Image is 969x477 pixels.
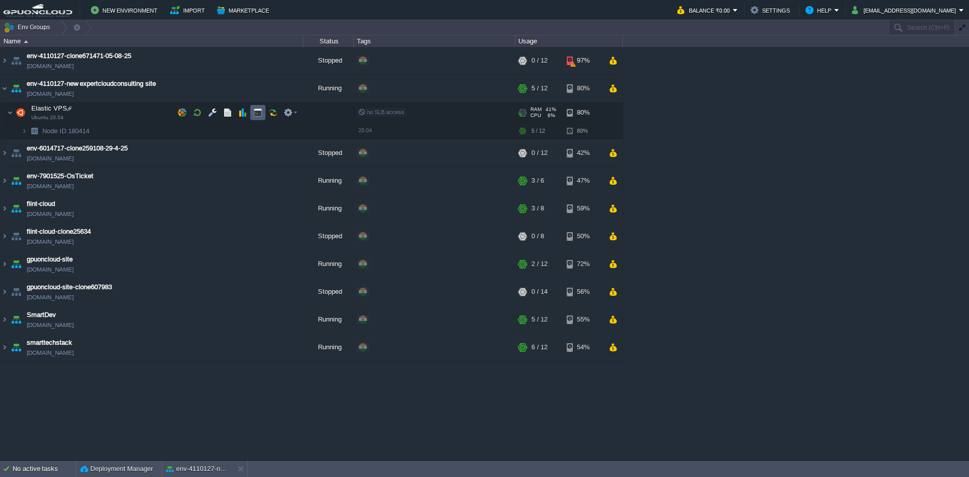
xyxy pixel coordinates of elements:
[677,4,733,16] button: Balance ₹0.00
[303,167,354,194] div: Running
[27,199,55,209] a: flint-cloud
[27,282,112,292] a: gpuoncloud-site-clone607983
[13,461,76,477] div: No active tasks
[1,306,9,333] img: AMDAwAAAACH5BAEAAAAALAAAAAABAAEAAAICRAEAOw==
[4,4,72,17] img: GPUonCLOUD
[1,195,9,222] img: AMDAwAAAACH5BAEAAAAALAAAAAABAAEAAAICRAEAOw==
[567,75,600,102] div: 80%
[27,153,74,164] span: [DOMAIN_NAME]
[9,139,23,167] img: AMDAwAAAACH5BAEAAAAALAAAAAABAAEAAAICRAEAOw==
[9,167,23,194] img: AMDAwAAAACH5BAEAAAAALAAAAAABAAEAAAICRAEAOw==
[531,123,545,139] div: 5 / 12
[27,61,74,71] a: [DOMAIN_NAME]
[27,79,156,89] a: env-4110127-new expertcloudconsulting site
[27,171,93,181] a: env-7901525-OsTicket
[1,75,9,102] img: AMDAwAAAACH5BAEAAAAALAAAAAABAAEAAAICRAEAOw==
[567,167,600,194] div: 47%
[14,102,28,123] img: AMDAwAAAACH5BAEAAAAALAAAAAABAAEAAAICRAEAOw==
[531,223,544,250] div: 0 / 8
[27,89,74,99] a: [DOMAIN_NAME]
[516,35,622,47] div: Usage
[303,75,354,102] div: Running
[170,4,208,16] button: Import
[531,278,548,305] div: 0 / 14
[27,348,74,358] span: [DOMAIN_NAME]
[567,334,600,361] div: 54%
[9,250,23,278] img: AMDAwAAAACH5BAEAAAAALAAAAAABAAEAAAICRAEAOw==
[27,237,74,247] a: [DOMAIN_NAME]
[27,143,128,153] a: env-6014717-clone259108-29-4-25
[531,167,544,194] div: 3 / 6
[217,4,272,16] button: Marketplace
[303,223,354,250] div: Stopped
[91,4,160,16] button: New Environment
[358,127,372,133] span: 20.04
[27,209,74,219] a: [DOMAIN_NAME]
[1,47,9,74] img: AMDAwAAAACH5BAEAAAAALAAAAAABAAEAAAICRAEAOw==
[1,35,303,47] div: Name
[358,109,404,115] span: no SLB access
[567,195,600,222] div: 59%
[852,4,959,16] button: [EMAIL_ADDRESS][DOMAIN_NAME]
[9,306,23,333] img: AMDAwAAAACH5BAEAAAAALAAAAAABAAEAAAICRAEAOw==
[27,123,41,139] img: AMDAwAAAACH5BAEAAAAALAAAAAABAAEAAAICRAEAOw==
[27,320,74,330] span: [DOMAIN_NAME]
[9,195,23,222] img: AMDAwAAAACH5BAEAAAAALAAAAAABAAEAAAICRAEAOw==
[1,278,9,305] img: AMDAwAAAACH5BAEAAAAALAAAAAABAAEAAAICRAEAOw==
[27,254,73,264] a: gpuoncloud-site
[27,338,72,348] a: smarttechstack
[531,47,548,74] div: 0 / 12
[567,306,600,333] div: 55%
[27,181,74,191] span: [DOMAIN_NAME]
[354,35,515,47] div: Tags
[9,47,23,74] img: AMDAwAAAACH5BAEAAAAALAAAAAABAAEAAAICRAEAOw==
[30,104,69,112] a: Elastic VPSUbuntu 20.04
[530,113,541,119] span: CPU
[530,107,542,113] span: RAM
[21,123,27,139] img: AMDAwAAAACH5BAEAAAAALAAAAAABAAEAAAICRAEAOw==
[9,278,23,305] img: AMDAwAAAACH5BAEAAAAALAAAAAABAAEAAAICRAEAOw==
[41,127,91,135] a: Node ID:180414
[27,310,56,320] span: SmartDev
[567,47,600,74] div: 97%
[27,264,74,275] span: [DOMAIN_NAME]
[9,334,23,361] img: AMDAwAAAACH5BAEAAAAALAAAAAABAAEAAAICRAEAOw==
[1,334,9,361] img: AMDAwAAAACH5BAEAAAAALAAAAAABAAEAAAICRAEAOw==
[303,306,354,333] div: Running
[27,292,74,302] span: [DOMAIN_NAME]
[9,223,23,250] img: AMDAwAAAACH5BAEAAAAALAAAAAABAAEAAAICRAEAOw==
[27,51,131,61] a: env-4110127-clone671471-05-08-25
[303,139,354,167] div: Stopped
[805,4,834,16] button: Help
[531,139,548,167] div: 0 / 12
[567,250,600,278] div: 72%
[1,250,9,278] img: AMDAwAAAACH5BAEAAAAALAAAAAABAAEAAAICRAEAOw==
[4,20,53,34] button: Env Groups
[41,127,91,135] span: 180414
[1,139,9,167] img: AMDAwAAAACH5BAEAAAAALAAAAAABAAEAAAICRAEAOw==
[30,104,69,113] span: Elastic VPS
[531,334,548,361] div: 6 / 12
[545,113,555,119] span: 6%
[303,278,354,305] div: Stopped
[303,334,354,361] div: Running
[303,195,354,222] div: Running
[567,139,600,167] div: 42%
[9,75,23,102] img: AMDAwAAAACH5BAEAAAAALAAAAAABAAEAAAICRAEAOw==
[531,195,544,222] div: 3 / 8
[1,223,9,250] img: AMDAwAAAACH5BAEAAAAALAAAAAABAAEAAAICRAEAOw==
[304,35,353,47] div: Status
[80,464,153,474] button: Deployment Manager
[27,227,91,237] a: flint-cloud-clone25634
[24,40,28,43] img: AMDAwAAAACH5BAEAAAAALAAAAAABAAEAAAICRAEAOw==
[531,306,548,333] div: 5 / 12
